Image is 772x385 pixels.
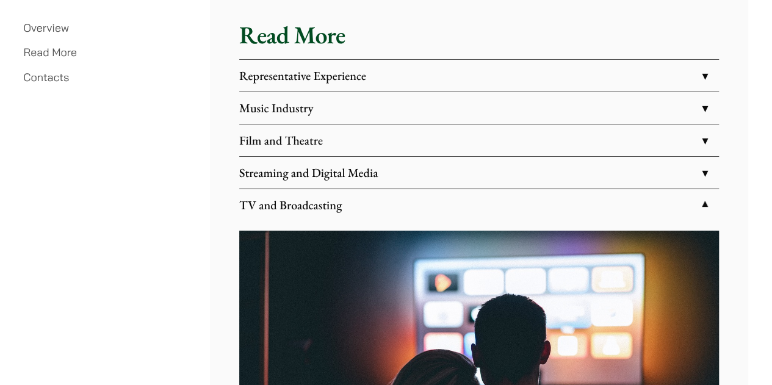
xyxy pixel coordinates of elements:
[239,20,719,49] h2: Read More
[239,157,719,189] a: Streaming and Digital Media
[24,70,70,84] a: Contacts
[24,45,77,59] a: Read More
[24,21,69,35] a: Overview
[239,60,719,92] a: Representative Experience
[239,124,719,156] a: Film and Theatre
[239,92,719,124] a: Music Industry
[239,189,719,221] a: TV and Broadcasting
